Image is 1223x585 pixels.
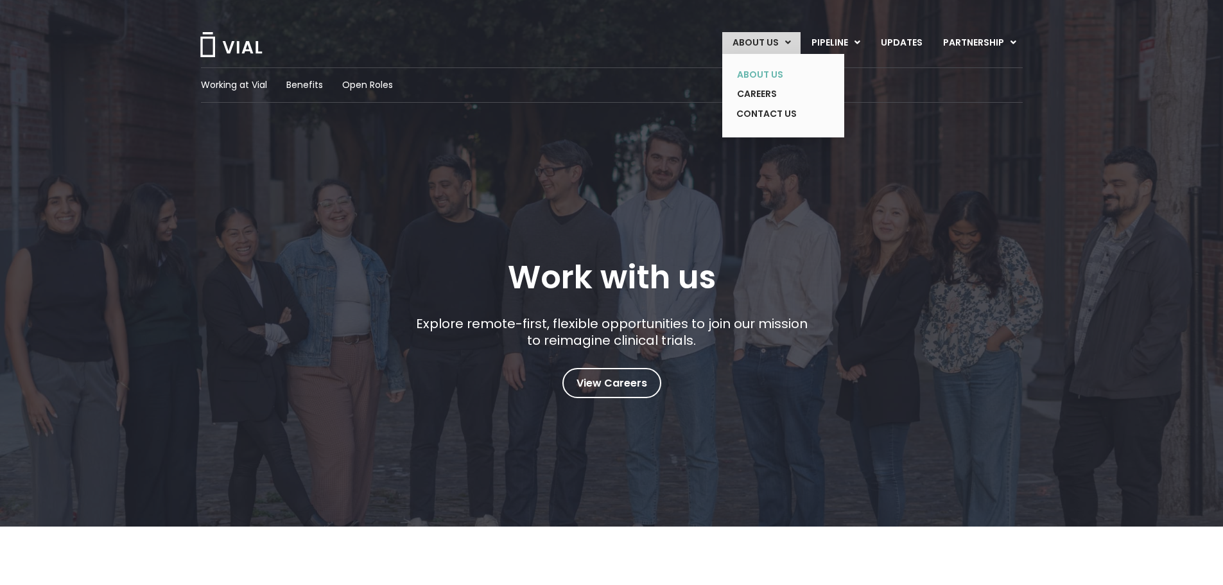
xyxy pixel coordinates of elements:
a: ABOUT USMenu Toggle [722,32,801,54]
a: CONTACT US [727,104,820,125]
img: Vial Logo [199,32,263,57]
a: CAREERS [727,84,820,104]
a: View Careers [562,368,661,398]
a: PARTNERSHIPMenu Toggle [933,32,1027,54]
a: PIPELINEMenu Toggle [801,32,870,54]
a: Benefits [286,78,323,92]
a: ABOUT US [727,65,820,85]
a: Open Roles [342,78,393,92]
h1: Work with us [508,259,716,296]
a: UPDATES [871,32,932,54]
a: Working at Vial [201,78,267,92]
p: Explore remote-first, flexible opportunities to join our mission to reimagine clinical trials. [411,315,812,349]
span: View Careers [577,375,647,392]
